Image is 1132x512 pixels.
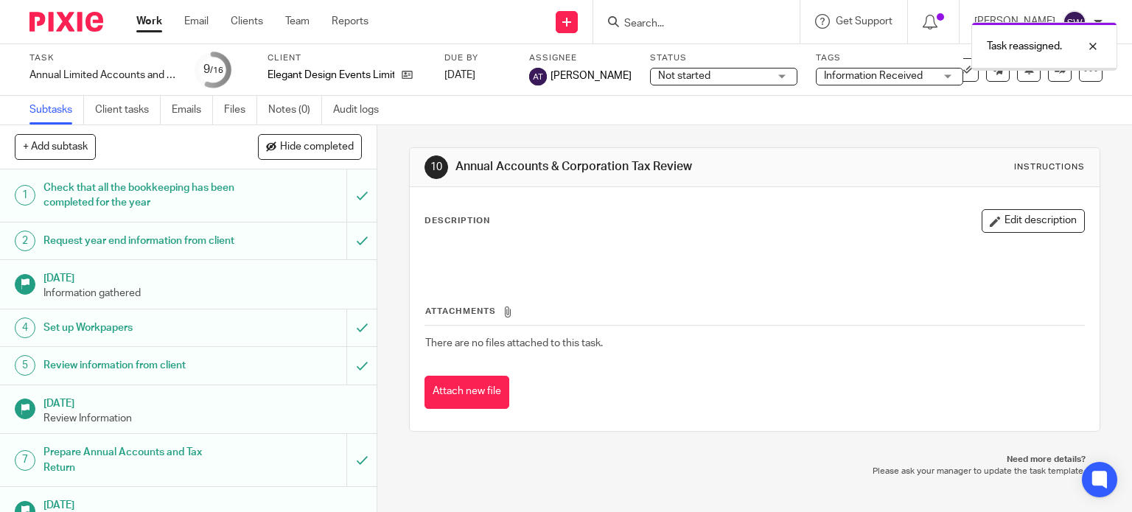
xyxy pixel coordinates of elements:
button: Attach new file [424,376,509,409]
div: 5 [15,355,35,376]
div: 10 [424,155,448,179]
h1: [DATE] [43,393,362,411]
div: 2 [15,231,35,251]
div: 4 [15,318,35,338]
label: Due by [444,52,511,64]
small: /16 [210,66,223,74]
h1: Annual Accounts & Corporation Tax Review [455,159,786,175]
p: Description [424,215,490,227]
p: Please ask your manager to update the task template. [424,466,1086,477]
a: Client tasks [95,96,161,125]
button: Edit description [982,209,1085,233]
a: Work [136,14,162,29]
span: [DATE] [444,70,475,80]
h1: Check that all the bookkeeping has been completed for the year [43,177,236,214]
span: There are no files attached to this task. [425,338,603,348]
img: svg%3E [1063,10,1086,34]
label: Client [268,52,426,64]
p: Elegant Design Events Limited [268,68,394,83]
label: Assignee [529,52,632,64]
span: Not started [658,71,710,81]
img: Pixie [29,12,103,32]
h1: Request year end information from client [43,230,236,252]
a: Clients [231,14,263,29]
p: Task reassigned. [987,39,1062,54]
p: Need more details? [424,454,1086,466]
a: Notes (0) [268,96,322,125]
label: Task [29,52,177,64]
span: Information Received [824,71,923,81]
h1: Review information from client [43,354,236,376]
button: + Add subtask [15,134,96,159]
a: Files [224,96,257,125]
div: Annual Limited Accounts and Corporation Tax Return [29,68,177,83]
h1: [DATE] [43,267,362,286]
a: Emails [172,96,213,125]
img: svg%3E [529,68,547,85]
div: Instructions [1014,161,1085,173]
a: Email [184,14,209,29]
p: Review Information [43,411,362,426]
div: 1 [15,185,35,206]
div: 9 [203,61,223,78]
a: Subtasks [29,96,84,125]
p: Information gathered [43,286,362,301]
div: 7 [15,450,35,471]
span: [PERSON_NAME] [551,69,632,83]
h1: Set up Workpapers [43,317,236,339]
a: Team [285,14,310,29]
button: Hide completed [258,134,362,159]
h1: Prepare Annual Accounts and Tax Return [43,441,236,479]
a: Reports [332,14,368,29]
a: Audit logs [333,96,390,125]
span: Attachments [425,307,496,315]
span: Hide completed [280,141,354,153]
